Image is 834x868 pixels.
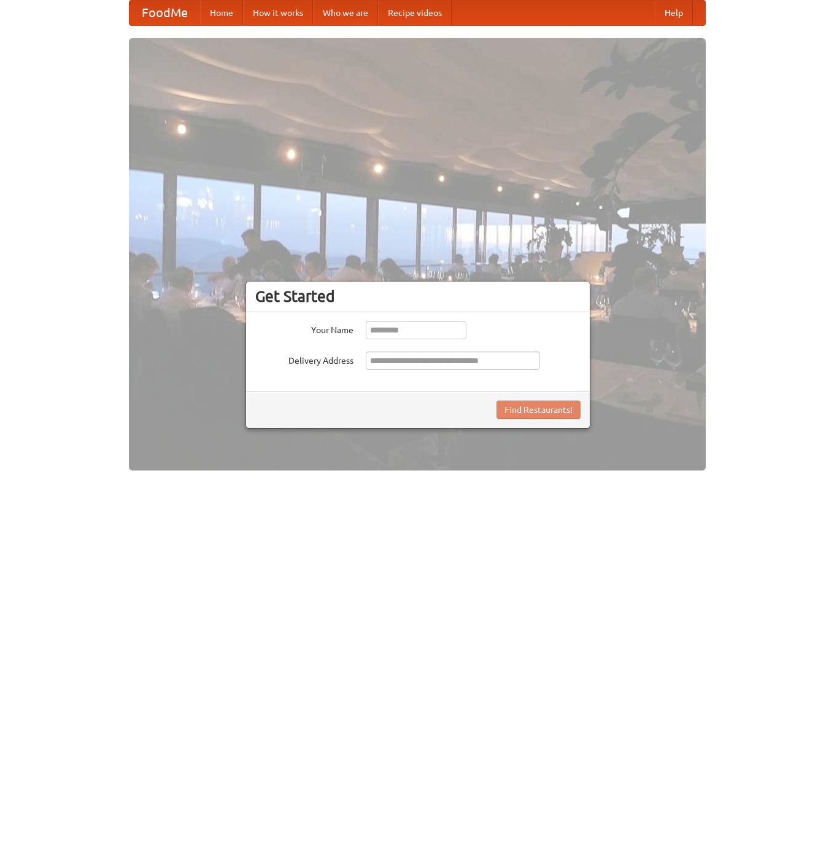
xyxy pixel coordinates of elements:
[255,351,353,367] label: Delivery Address
[255,321,353,336] label: Your Name
[496,401,581,419] button: Find Restaurants!
[655,1,693,25] a: Help
[243,1,313,25] a: How it works
[255,287,581,305] h3: Get Started
[129,1,200,25] a: FoodMe
[378,1,452,25] a: Recipe videos
[313,1,378,25] a: Who we are
[200,1,243,25] a: Home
